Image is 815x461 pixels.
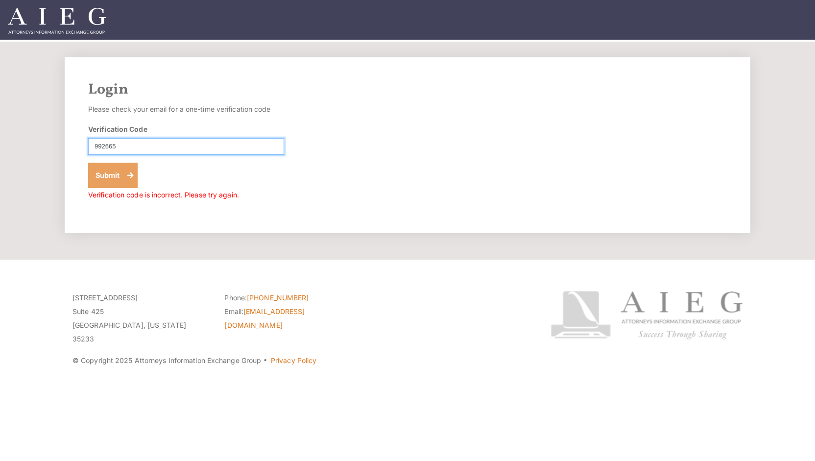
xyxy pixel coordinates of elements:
a: [PHONE_NUMBER] [247,293,309,302]
li: Email: [224,305,361,332]
h2: Login [88,81,727,98]
span: Verification code is incorrect. Please try again. [88,191,239,199]
img: Attorneys Information Exchange Group [8,8,106,34]
p: © Copyright 2025 Attorneys Information Exchange Group [72,354,514,367]
button: Submit [88,163,138,188]
p: Please check your email for a one-time verification code [88,102,284,116]
img: Attorneys Information Exchange Group logo [551,291,743,340]
label: Verification Code [88,124,147,134]
p: [STREET_ADDRESS] Suite 425 [GEOGRAPHIC_DATA], [US_STATE] 35233 [72,291,210,346]
span: · [263,360,267,365]
li: Phone: [224,291,361,305]
a: [EMAIL_ADDRESS][DOMAIN_NAME] [224,307,305,329]
a: Privacy Policy [271,356,316,364]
